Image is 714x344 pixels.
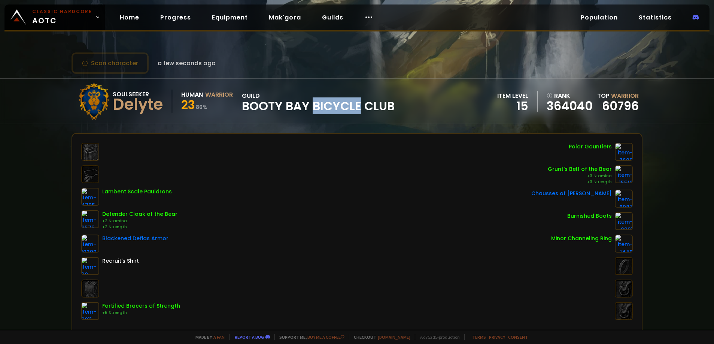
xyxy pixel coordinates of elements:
[547,91,593,100] div: rank
[81,210,99,228] img: item-6575
[415,334,460,340] span: v. d752d5 - production
[307,334,344,340] a: Buy me a coffee
[181,90,203,99] div: Human
[181,96,195,113] span: 23
[615,235,633,253] img: item-1449
[615,165,633,183] img: item-15510
[102,235,168,242] div: Blackened Defias Armor
[196,103,207,111] small: 86 %
[602,97,639,114] a: 60796
[548,179,612,185] div: +3 Strength
[548,173,612,179] div: +3 Stamina
[615,190,633,208] img: item-6087
[472,334,486,340] a: Terms
[4,4,105,30] a: Classic HardcoreAOTC
[508,334,528,340] a: Consent
[191,334,225,340] span: Made by
[615,212,633,230] img: item-2991
[154,10,197,25] a: Progress
[378,334,410,340] a: [DOMAIN_NAME]
[72,52,149,74] button: Scan character
[113,99,163,110] div: Delyte
[547,100,593,112] a: 364040
[611,91,639,100] span: Warrior
[567,212,612,220] div: Burnished Boots
[158,58,216,68] span: a few seconds ago
[242,91,395,112] div: guild
[102,210,177,218] div: Defender Cloak of the Bear
[548,165,612,173] div: Grunt's Belt of the Bear
[497,91,528,100] div: item level
[102,302,180,310] div: Fortified Bracers of Strength
[205,90,233,99] div: Warrior
[569,143,612,151] div: Polar Gauntlets
[551,235,612,242] div: Minor Channeling Ring
[102,188,172,196] div: Lambent Scale Pauldrons
[615,143,633,161] img: item-7606
[316,10,349,25] a: Guilds
[102,310,180,316] div: +5 Strength
[497,100,528,112] div: 15
[263,10,307,25] a: Mak'gora
[597,91,639,100] div: Top
[575,10,624,25] a: Population
[32,8,92,15] small: Classic Hardcore
[113,90,163,99] div: Soulseeker
[213,334,225,340] a: a fan
[633,10,678,25] a: Statistics
[32,8,92,26] span: AOTC
[489,334,505,340] a: Privacy
[81,235,99,253] img: item-10399
[114,10,145,25] a: Home
[349,334,410,340] span: Checkout
[81,257,99,275] img: item-38
[235,334,264,340] a: Report a bug
[81,188,99,206] img: item-4705
[242,100,395,112] span: Booty Bay Bicycle Club
[81,302,99,320] img: item-9811
[531,190,612,197] div: Chausses of [PERSON_NAME]
[274,334,344,340] span: Support me,
[102,224,177,230] div: +2 Strength
[206,10,254,25] a: Equipment
[102,218,177,224] div: +2 Stamina
[102,257,139,265] div: Recruit's Shirt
